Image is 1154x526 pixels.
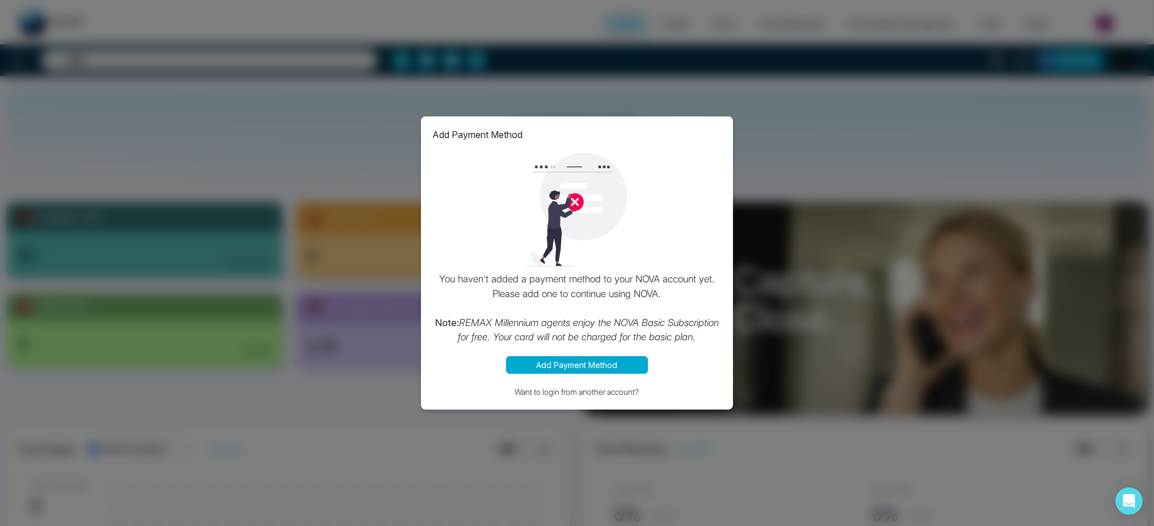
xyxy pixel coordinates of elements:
p: You haven't added a payment method to your NOVA account yet. Please add one to continue using NOVA. [432,272,722,345]
button: Add Payment Method [506,356,648,374]
img: loading [520,153,634,266]
div: Open Intercom Messenger [1115,487,1143,515]
i: REMAX Millennium agents enjoy the NOVA Basic Subscription for free. Your card will not be charged... [458,317,719,343]
button: Want to login from another account? [432,385,722,398]
strong: Note: [435,317,459,328]
p: Add Payment Method [432,128,523,141]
